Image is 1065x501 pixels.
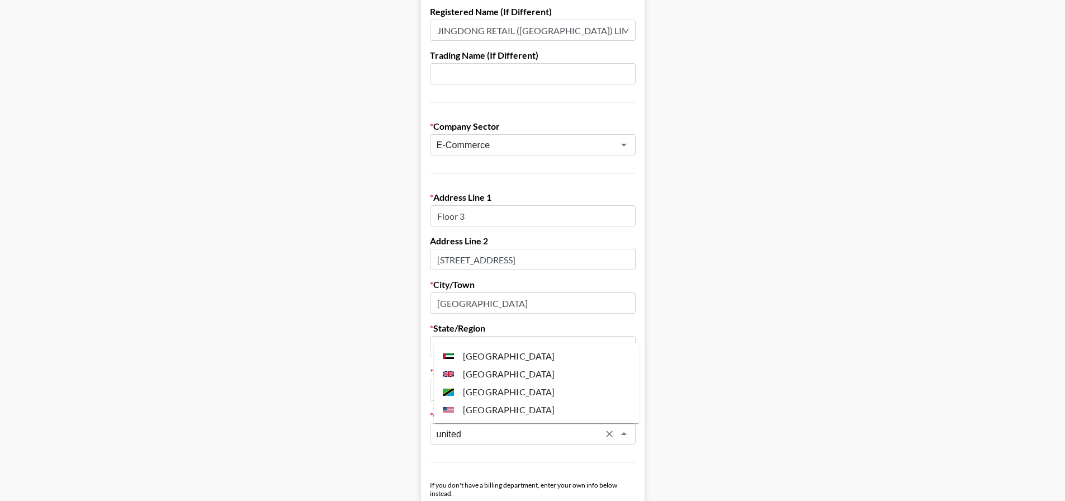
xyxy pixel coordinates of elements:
label: Country [430,410,636,421]
label: City/Town [430,279,636,290]
li: [GEOGRAPHIC_DATA] [434,365,640,383]
li: [GEOGRAPHIC_DATA] [434,347,640,365]
li: [GEOGRAPHIC_DATA] [434,401,640,419]
li: [GEOGRAPHIC_DATA] [434,383,640,401]
button: Clear [602,426,617,442]
label: Address Line 2 [430,235,636,247]
label: State/Region [430,323,636,334]
label: Zip/Postal Code [430,366,636,377]
label: Trading Name (If Different) [430,50,636,61]
label: Registered Name (If Different) [430,6,636,17]
label: Address Line 1 [430,192,636,203]
div: If you don't have a billing department, enter your own info below instead. [430,481,636,498]
button: Open [616,137,632,153]
button: Close [616,426,632,442]
label: Company Sector [430,121,636,132]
